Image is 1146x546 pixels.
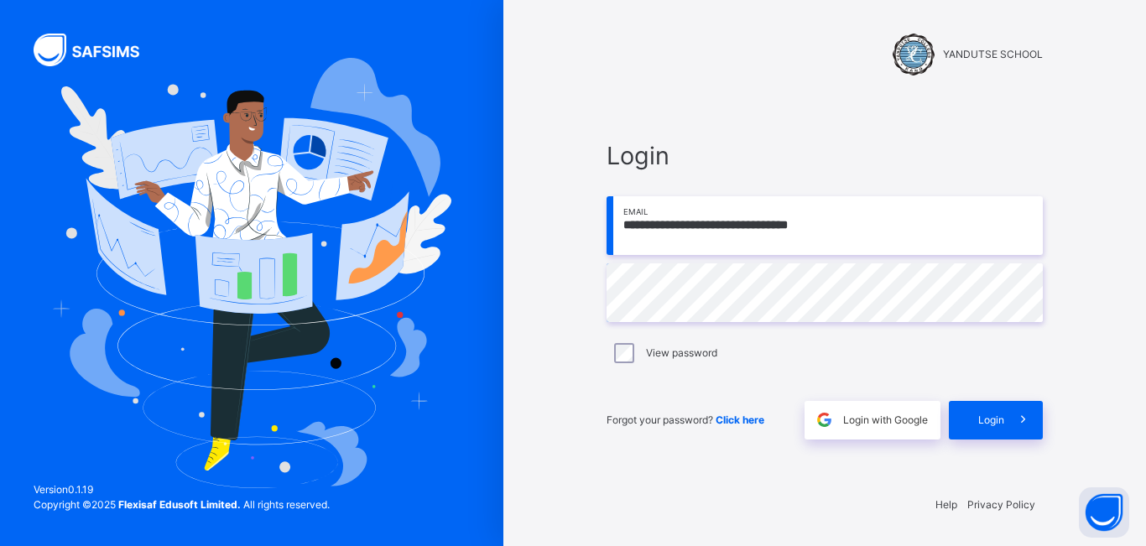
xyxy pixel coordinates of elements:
img: SAFSIMS Logo [34,34,159,66]
span: Login [978,413,1004,428]
span: Login with Google [843,413,928,428]
span: Copyright © 2025 All rights reserved. [34,498,330,511]
img: google.396cfc9801f0270233282035f929180a.svg [815,410,834,429]
span: Forgot your password? [607,413,764,426]
span: YANDUTSE SCHOOL [943,47,1043,62]
strong: Flexisaf Edusoft Limited. [118,498,241,511]
a: Help [935,498,957,511]
button: Open asap [1079,487,1129,538]
img: Hero Image [52,58,451,487]
span: Login [607,138,1043,174]
a: Privacy Policy [967,498,1035,511]
span: Version 0.1.19 [34,482,330,497]
a: Click here [716,413,764,426]
label: View password [646,346,717,361]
